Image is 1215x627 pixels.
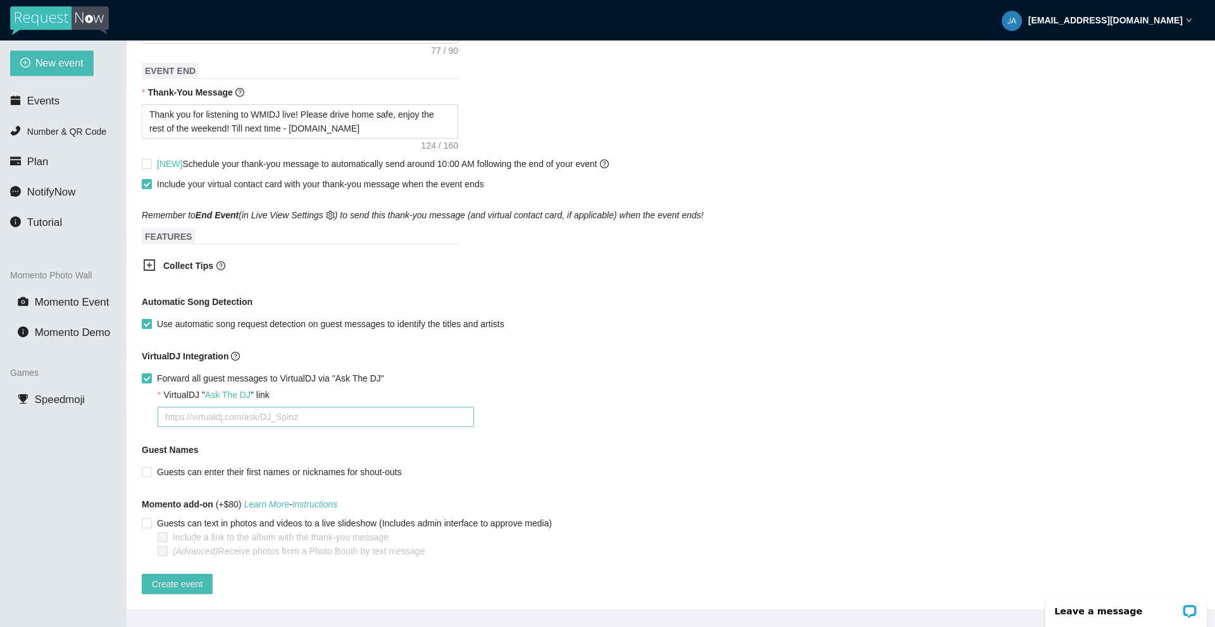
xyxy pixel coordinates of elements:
[142,210,704,220] i: Remember to (in Live View Settings ) to send this thank-you message (and virtual contact card, if...
[157,159,182,169] span: [NEW]
[142,63,199,79] span: EVENT END
[152,577,202,591] span: Create event
[1037,587,1215,627] iframe: LiveChat chat widget
[133,251,449,282] div: Collect Tipsquestion-circle
[600,159,609,168] span: question-circle
[1002,11,1022,31] img: d7e376718e11ae3e6d337752021b566d
[205,390,251,400] a: Ask The DJ
[27,186,75,198] span: NotifyNow
[235,88,244,97] span: question-circle
[18,394,28,404] span: trophy
[35,394,85,406] span: Speedmoji
[27,127,106,137] span: Number & QR Code
[1186,17,1192,23] span: down
[244,499,337,509] i: -
[326,211,335,220] span: setting
[27,95,59,107] span: Events
[27,216,62,228] span: Tutorial
[10,125,21,136] span: phone
[157,179,484,189] span: Include your virtual contact card with your thank-you message when the event ends
[10,95,21,106] span: calendar
[163,388,269,402] div: VirtualDJ " " link
[10,156,21,166] span: credit-card
[10,216,21,227] span: info-circle
[152,465,407,479] span: Guests can enter their first names or nicknames for shout-outs
[1028,15,1183,25] strong: [EMAIL_ADDRESS][DOMAIN_NAME]
[216,261,225,270] span: question-circle
[168,544,430,558] span: Receive photos from a Photo Booth by text message
[142,104,458,139] textarea: Thank you for listening to WMIDJ live! Please drive home safe, enjoy the rest of the weekend! Til...
[168,530,394,544] span: Include a link to the album with the thank-you message
[142,295,252,309] b: Automatic Song Detection
[35,296,109,308] span: Momento Event
[10,51,94,76] button: plus-circleNew event
[10,186,21,197] span: message
[157,159,609,169] span: Schedule your thank-you message to automatically send around 10:00 AM following the end of your e...
[10,6,109,35] img: RequestNow
[143,259,156,271] span: plus-square
[20,58,30,70] span: plus-circle
[142,499,213,509] b: Momento add-on
[142,574,213,594] button: Create event
[18,296,28,307] span: camera
[147,87,232,97] b: Thank-You Message
[196,210,239,220] b: End Event
[142,445,198,455] b: Guest Names
[35,326,110,338] span: Momento Demo
[152,516,557,530] span: Guests can text in photos and videos to a live slideshow (Includes admin interface to approve media)
[231,352,240,361] span: question-circle
[152,317,509,331] span: Use automatic song request detection on guest messages to identify the titles and artists
[152,371,389,385] span: Forward all guest messages to VirtualDJ via "Ask The DJ"
[142,228,195,245] span: FEATURES
[292,499,338,509] a: Instructions
[35,55,84,71] span: New event
[27,156,49,168] span: Plan
[163,261,213,271] b: Collect Tips
[244,499,289,509] a: Learn More
[173,546,218,556] i: (Advanced)
[142,351,228,361] b: VirtualDJ Integration
[142,497,337,511] span: (+$80)
[18,326,28,337] span: info-circle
